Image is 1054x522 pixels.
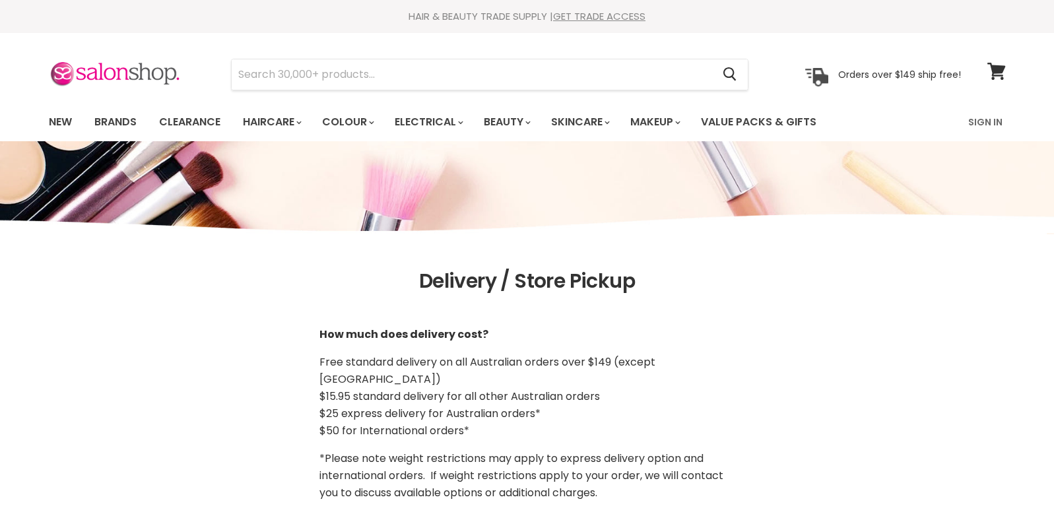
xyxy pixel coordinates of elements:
[49,270,1006,293] h1: Delivery / Store Pickup
[620,108,688,136] a: Makeup
[553,9,645,23] a: GET TRADE ACCESS
[319,451,723,500] span: *Please note weight restrictions may apply to express delivery option and international orders. I...
[319,327,488,342] strong: How much does delivery cost?
[84,108,147,136] a: Brands
[32,103,1022,141] nav: Main
[232,59,713,90] input: Search
[312,108,382,136] a: Colour
[960,108,1010,136] a: Sign In
[474,108,539,136] a: Beauty
[691,108,826,136] a: Value Packs & Gifts
[39,108,82,136] a: New
[713,59,748,90] button: Search
[149,108,230,136] a: Clearance
[233,108,310,136] a: Haircare
[319,406,541,421] span: $25 express delivery for Australian orders*
[385,108,471,136] a: Electrical
[838,68,961,80] p: Orders over $149 ship free!
[231,59,748,90] form: Product
[319,354,655,387] span: Free standard delivery on all Australian orders over $149 (except [GEOGRAPHIC_DATA])
[541,108,618,136] a: Skincare
[32,10,1022,23] div: HAIR & BEAUTY TRADE SUPPLY |
[319,423,469,438] span: $50 for International orders*
[319,389,600,404] span: $15.95 standard delivery for all other Australian orders
[39,103,894,141] ul: Main menu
